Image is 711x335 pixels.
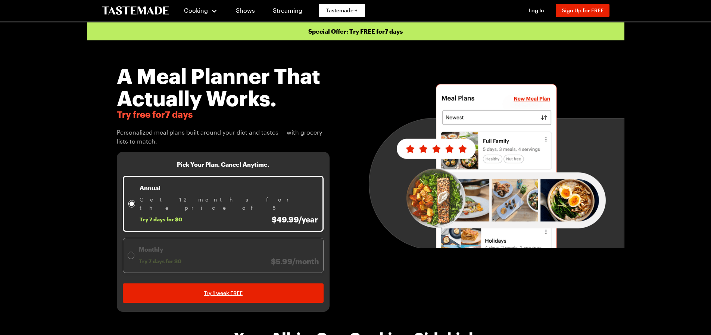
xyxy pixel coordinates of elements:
span: Tastemade + [326,7,358,14]
span: Sign Up for FREE [562,7,604,13]
span: Get 12 months for the price of 8 [140,196,318,212]
a: Tastemade + [319,4,365,17]
a: Try 1 week FREE [123,283,324,303]
span: Cooking [184,7,208,14]
span: Try free for 7 days [117,109,330,120]
h1: A Meal Planner That Actually Works. [117,64,330,109]
a: To Tastemade Home Page [102,6,169,15]
span: Personalized meal plans built around your diet and tastes — with grocery lists to match. [117,128,330,146]
span: Log In [528,7,544,13]
h3: Pick Your Plan. Cancel Anytime. [177,161,269,168]
span: Try 1 week FREE [204,289,243,297]
span: Try 7 days for $0 [140,216,182,223]
button: Cooking [184,1,218,19]
p: Annual [140,184,318,193]
button: Sign Up for FREE [556,4,609,17]
p: Special Offer: Try FREE for 7 days [87,22,624,40]
button: Log In [521,7,551,14]
span: $5.99/month [271,257,319,266]
span: $49.99/year [272,215,318,224]
span: Try 7 days for $0 [139,258,181,265]
p: Monthly [139,245,319,254]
